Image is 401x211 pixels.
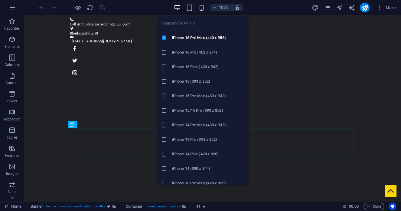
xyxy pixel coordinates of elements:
[361,4,368,11] i: Publish
[349,203,358,210] span: 00 00
[7,99,17,104] p: Boxes
[107,205,110,208] i: This element is a customizable preset
[311,4,318,11] i: Design (Ctrl+Alt+Y)
[172,121,245,129] h6: iPhone 14 Pro Max (430 x 932)
[4,26,20,31] p: Favorites
[172,78,245,85] h6: iPhone 16 (393 x 852)
[203,205,205,208] i: Element contains an animation
[324,4,331,11] i: Pages (Ctrl+Alt+S)
[5,153,19,158] p: Features
[210,4,231,11] button: 100%
[6,171,18,176] p: Images
[311,4,319,11] button: design
[172,49,245,56] h6: iPhone 16 Pro (402 x 874)
[324,4,331,11] button: pages
[45,203,105,210] span: . banner .preset-banner-v3-default .parallax
[219,4,229,11] h6: 100%
[172,136,245,143] h6: iPhone 14 Pro (393 x 852)
[126,203,142,210] span: Click to select. Double-click to edit
[5,203,21,210] a: Click to cancel selection. Double-click to open Pages
[336,4,343,11] i: Navigator
[172,180,245,187] h6: iPhone 13 Pro Max (428 x 926)
[4,117,21,122] p: Accordion
[195,203,200,210] span: Click to select. Double-click to edit
[8,190,17,194] p: Slider
[86,4,93,11] i: Reload page
[5,81,19,85] p: Content
[31,203,43,210] span: Click to select. Double-click to edit
[5,62,20,67] p: Columns
[336,4,343,11] button: navigator
[374,3,398,12] button: More
[5,44,20,49] p: Elements
[389,203,396,210] button: Usercentrics
[172,34,245,41] h6: iPhone 16 Pro Max (440 x 956)
[366,203,381,210] span: Code
[172,92,245,100] h6: iPhone 15 Pro Max (430 x 932)
[364,203,384,210] button: Code
[360,3,370,12] button: publish
[343,203,359,210] h6: Session time
[235,5,240,10] i: On resize automatically adjust zoom level to fit chosen device.
[172,63,245,71] h6: iPhone 16 Plus (430 x 932)
[353,204,354,209] span: :
[31,203,206,210] nav: breadcrumb
[74,4,81,11] button: Click here to leave preview mode and continue editing
[377,5,396,11] span: More
[182,205,186,208] i: This element contains a background
[7,135,18,140] p: Tables
[348,4,355,11] button: text_generator
[172,150,245,158] h6: iPhone 14 Plus (428 x 926)
[172,107,245,114] h6: iPhone 15/15 Pro (393 x 852)
[348,4,355,11] i: AI Writer
[145,203,180,210] span: . banner-content .parallax
[112,205,116,208] i: This element contains a background
[172,165,245,172] h6: iPhone 14 (390 x 844)
[86,4,93,11] button: reload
